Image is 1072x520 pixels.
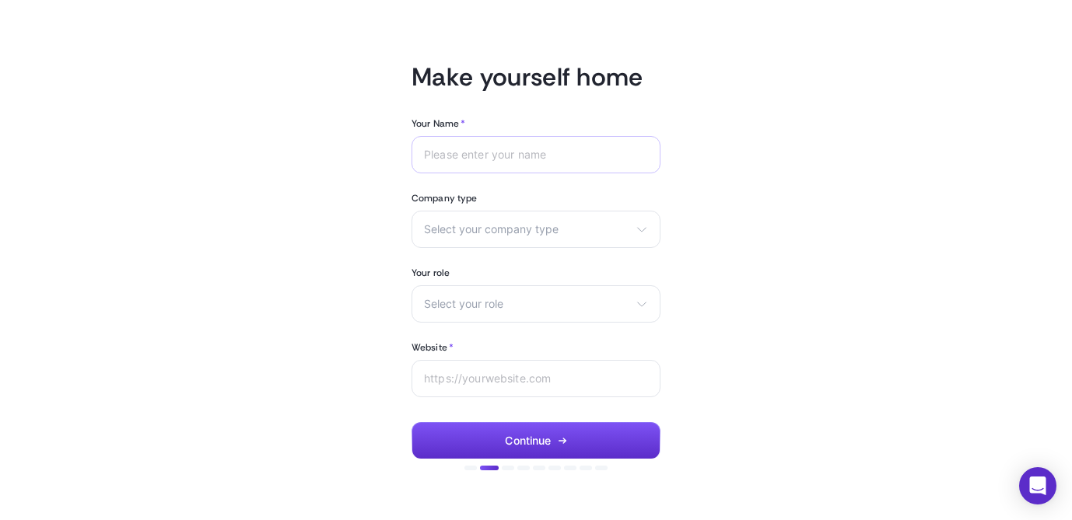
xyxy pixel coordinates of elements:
label: Your Name [412,117,465,130]
input: Please enter your name [424,148,648,161]
label: Company type [412,192,660,204]
span: Select your role [424,298,629,310]
label: Your role [412,267,660,279]
button: Continue [412,422,660,459]
span: Select your company type [424,223,629,236]
label: Website [412,341,454,354]
span: Continue [505,434,551,447]
input: https://yourwebsite.com [424,372,648,385]
h1: Make yourself home [412,61,660,92]
div: Open Intercom Messenger [1019,467,1056,504]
